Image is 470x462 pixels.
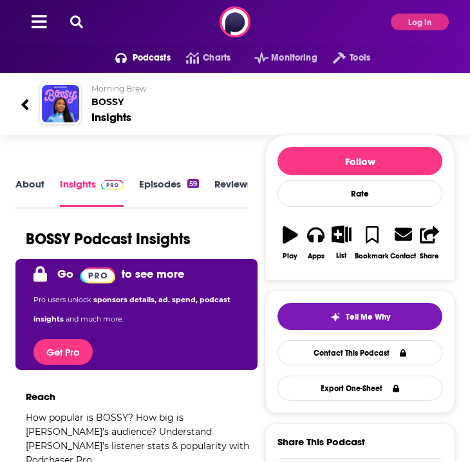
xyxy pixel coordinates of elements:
img: Podchaser - Follow, Share and Rate Podcasts [220,6,250,37]
h2: BOSSY [91,84,449,108]
button: Apps [303,217,329,268]
h3: Share This Podcast [277,436,365,448]
img: Podchaser Pro [101,180,124,190]
button: List [329,217,355,267]
div: Contact [390,251,416,260]
button: Share [417,217,442,268]
a: Charts [171,48,230,68]
img: tell me why sparkle [330,312,341,322]
span: Monitoring [271,49,317,67]
p: Pro users unlock and much more. [33,290,240,329]
button: open menu [317,48,370,68]
a: Reviews [214,178,252,207]
img: BOSSY [42,85,79,122]
a: Contact This Podcast [277,340,442,365]
div: List [336,251,346,260]
button: open menu [239,48,317,68]
h3: Reach [26,390,55,403]
button: tell me why sparkleTell Me Why [277,303,442,330]
button: Get Pro [33,339,93,365]
a: Contact [390,217,417,268]
button: Export One-Sheet [277,376,442,401]
span: Charts [203,49,230,67]
span: sponsors details, ad. spend, podcast insights [33,295,230,323]
span: Morning Brew [91,84,147,93]
span: Tell Me Why [346,312,390,322]
button: Follow [277,147,442,175]
div: 59 [187,179,199,188]
a: Episodes59 [139,178,199,207]
div: Play [283,252,297,260]
a: InsightsPodchaser Pro [60,178,124,207]
img: Podchaser Pro [80,267,115,284]
a: Pro website [80,264,115,284]
button: open menu [100,48,171,68]
p: to see more [122,267,184,281]
button: Log In [391,14,449,30]
div: Rate [277,180,442,207]
p: Go [57,267,73,281]
h1: BOSSY Podcast Insights [26,229,191,249]
div: Bookmark [355,252,389,260]
span: Podcasts [133,49,171,67]
div: Insights [91,110,131,124]
button: Bookmark [354,217,390,268]
div: Apps [308,252,324,260]
a: About [15,178,44,207]
div: Share [420,252,439,260]
button: Play [277,217,303,268]
span: Tools [350,49,370,67]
